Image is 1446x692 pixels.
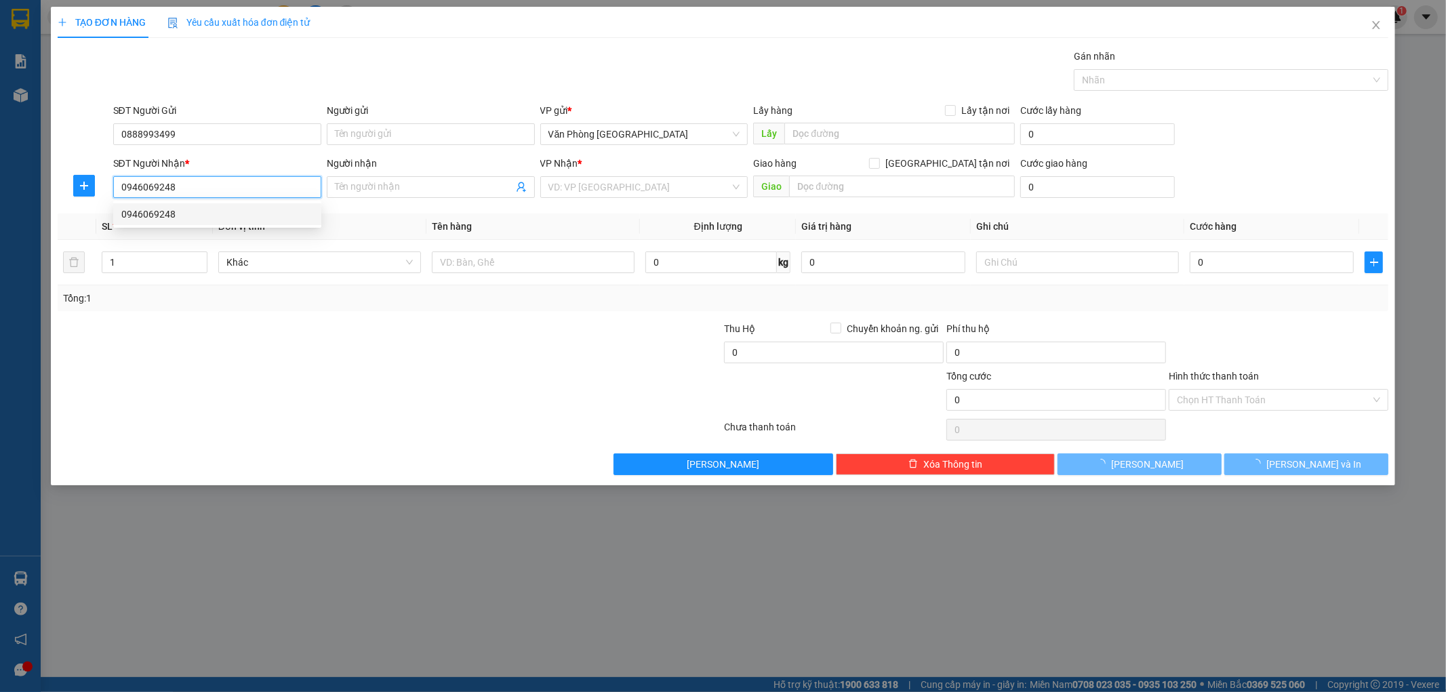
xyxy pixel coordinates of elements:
label: Cước lấy hàng [1020,105,1081,116]
span: TẠO ĐƠN HÀNG [58,17,146,28]
input: Cước giao hàng [1020,176,1175,198]
input: VD: Bàn, Ghế [432,251,635,273]
span: Yêu cầu xuất hóa đơn điện tử [167,17,310,28]
button: [PERSON_NAME] [1058,453,1222,475]
input: 0 [801,251,965,273]
span: [PERSON_NAME] [1111,457,1184,472]
span: [GEOGRAPHIC_DATA] tận nơi [880,156,1015,171]
span: plus [74,180,94,191]
input: Cước lấy hàng [1020,123,1175,145]
label: Gán nhãn [1074,51,1115,62]
div: Người gửi [327,103,535,118]
span: Giá trị hàng [801,221,851,232]
span: kg [777,251,790,273]
label: Hình thức thanh toán [1169,371,1259,382]
span: VP Nhận [540,158,578,169]
button: plus [73,175,95,197]
div: SĐT Người Nhận [113,156,321,171]
span: Giao hàng [753,158,797,169]
span: Lấy [753,123,784,144]
span: Văn Phòng Đà Nẵng [548,124,740,144]
span: Cước hàng [1190,221,1237,232]
button: deleteXóa Thông tin [836,453,1056,475]
div: Phí thu hộ [946,321,1166,342]
div: Chưa thanh toán [723,420,946,443]
span: Giao [753,176,789,197]
th: Ghi chú [971,213,1184,240]
div: SĐT Người Gửi [113,103,321,118]
input: Dọc đường [789,176,1015,197]
span: plus [1365,257,1382,268]
span: loading [1096,459,1111,468]
span: SL [102,221,113,232]
div: Tổng: 1 [63,291,558,306]
input: Dọc đường [784,123,1015,144]
span: user-add [516,182,527,192]
button: [PERSON_NAME] [614,453,833,475]
button: Close [1357,7,1395,45]
button: delete [63,251,85,273]
span: Thu Hộ [724,323,755,334]
button: [PERSON_NAME] và In [1224,453,1388,475]
span: Tổng cước [946,371,991,382]
span: [PERSON_NAME] [687,457,759,472]
div: Người nhận [327,156,535,171]
span: plus [58,18,67,27]
div: VP gửi [540,103,748,118]
span: Chuyển khoản ng. gửi [841,321,944,336]
button: plus [1365,251,1383,273]
span: [PERSON_NAME] và In [1266,457,1361,472]
div: 0946069248 [121,207,313,222]
span: Tên hàng [432,221,472,232]
input: Ghi Chú [976,251,1179,273]
img: icon [167,18,178,28]
span: Lấy hàng [753,105,792,116]
span: Khác [226,252,413,272]
div: 0946069248 [113,203,321,225]
span: Lấy tận nơi [956,103,1015,118]
span: Định lượng [694,221,742,232]
label: Cước giao hàng [1020,158,1087,169]
span: delete [908,459,918,470]
span: close [1371,20,1382,30]
span: Xóa Thông tin [923,457,982,472]
span: loading [1251,459,1266,468]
